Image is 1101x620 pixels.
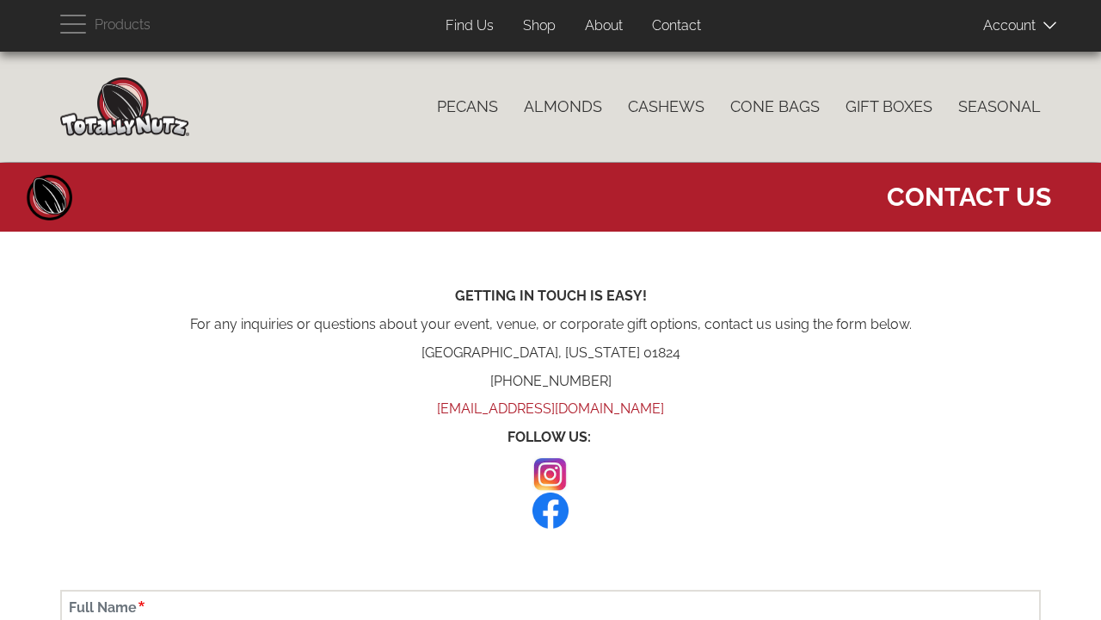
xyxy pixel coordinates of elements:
a: Cone Bags [717,89,833,125]
a: Cashews [615,89,717,125]
a: Gift Boxes [833,89,945,125]
a: About [572,9,636,43]
strong: FOLLOW US: [507,429,591,445]
span: Contact Us [887,171,1051,214]
a: Home [24,171,76,223]
a: Almonds [511,89,615,125]
a: [EMAIL_ADDRESS][DOMAIN_NAME] [437,400,664,417]
a: Find Us [433,9,507,43]
strong: GETTING IN TOUCH IS EASY! [455,288,647,304]
p: [GEOGRAPHIC_DATA], [US_STATE] 01824 [60,344,1041,363]
a: Shop [510,9,569,43]
span: Products [95,13,151,38]
img: Home [60,77,189,136]
a: Seasonal [945,89,1054,125]
a: Contact [639,9,714,43]
p: For any inquiries or questions about your event, venue, or corporate gift options, contact us usi... [60,315,1041,335]
p: [PHONE_NUMBER] [60,372,1041,392]
a: Pecans [424,89,511,125]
